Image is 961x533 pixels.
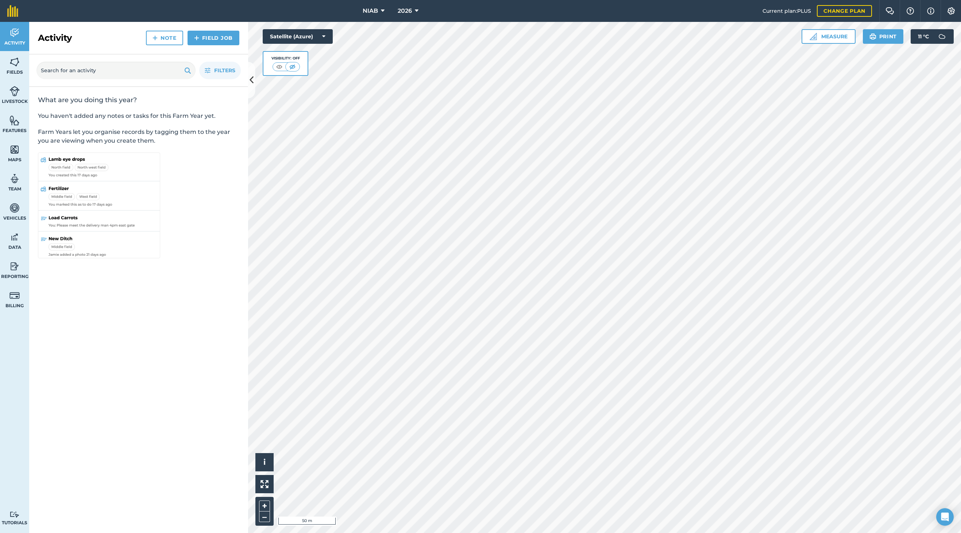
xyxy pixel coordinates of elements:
img: svg+xml;base64,PD94bWwgdmVyc2lvbj0iMS4wIiBlbmNvZGluZz0idXRmLTgiPz4KPCEtLSBHZW5lcmF0b3I6IEFkb2JlIE... [9,232,20,243]
a: Field Job [188,31,239,45]
img: Four arrows, one pointing top left, one top right, one bottom right and the last bottom left [260,480,269,488]
button: Print [863,29,904,44]
img: svg+xml;base64,PD94bWwgdmVyc2lvbj0iMS4wIiBlbmNvZGluZz0idXRmLTgiPz4KPCEtLSBHZW5lcmF0b3I6IEFkb2JlIE... [9,261,20,272]
input: Search for an activity [36,62,196,79]
img: A question mark icon [906,7,915,15]
p: You haven't added any notes or tasks for this Farm Year yet. [38,112,239,120]
img: fieldmargin Logo [7,5,18,17]
img: svg+xml;base64,PD94bWwgdmVyc2lvbj0iMS4wIiBlbmNvZGluZz0idXRmLTgiPz4KPCEtLSBHZW5lcmF0b3I6IEFkb2JlIE... [9,202,20,213]
img: svg+xml;base64,PD94bWwgdmVyc2lvbj0iMS4wIiBlbmNvZGluZz0idXRmLTgiPz4KPCEtLSBHZW5lcmF0b3I6IEFkb2JlIE... [9,290,20,301]
button: – [259,511,270,522]
img: svg+xml;base64,PHN2ZyB4bWxucz0iaHR0cDovL3d3dy53My5vcmcvMjAwMC9zdmciIHdpZHRoPSI1MCIgaGVpZ2h0PSI0MC... [275,63,284,70]
img: A cog icon [947,7,956,15]
h2: Activity [38,32,72,44]
span: Filters [214,66,235,74]
img: svg+xml;base64,PD94bWwgdmVyc2lvbj0iMS4wIiBlbmNvZGluZz0idXRmLTgiPz4KPCEtLSBHZW5lcmF0b3I6IEFkb2JlIE... [9,511,20,518]
img: svg+xml;base64,PD94bWwgdmVyc2lvbj0iMS4wIiBlbmNvZGluZz0idXRmLTgiPz4KPCEtLSBHZW5lcmF0b3I6IEFkb2JlIE... [9,86,20,97]
span: 11 ° C [918,29,929,44]
img: svg+xml;base64,PD94bWwgdmVyc2lvbj0iMS4wIiBlbmNvZGluZz0idXRmLTgiPz4KPCEtLSBHZW5lcmF0b3I6IEFkb2JlIE... [935,29,949,44]
a: Change plan [817,5,872,17]
img: svg+xml;base64,PHN2ZyB4bWxucz0iaHR0cDovL3d3dy53My5vcmcvMjAwMC9zdmciIHdpZHRoPSIxNCIgaGVpZ2h0PSIyNC... [194,34,199,42]
img: svg+xml;base64,PHN2ZyB4bWxucz0iaHR0cDovL3d3dy53My5vcmcvMjAwMC9zdmciIHdpZHRoPSI1MCIgaGVpZ2h0PSI0MC... [288,63,297,70]
button: Satellite (Azure) [263,29,333,44]
img: svg+xml;base64,PD94bWwgdmVyc2lvbj0iMS4wIiBlbmNvZGluZz0idXRmLTgiPz4KPCEtLSBHZW5lcmF0b3I6IEFkb2JlIE... [9,173,20,184]
span: i [263,457,266,467]
img: svg+xml;base64,PD94bWwgdmVyc2lvbj0iMS4wIiBlbmNvZGluZz0idXRmLTgiPz4KPCEtLSBHZW5lcmF0b3I6IEFkb2JlIE... [9,27,20,38]
span: 2026 [398,7,412,15]
div: Open Intercom Messenger [936,508,954,526]
span: Current plan : PLUS [763,7,811,15]
img: Two speech bubbles overlapping with the left bubble in the forefront [885,7,894,15]
button: 11 °C [911,29,954,44]
img: svg+xml;base64,PHN2ZyB4bWxucz0iaHR0cDovL3d3dy53My5vcmcvMjAwMC9zdmciIHdpZHRoPSI1NiIgaGVpZ2h0PSI2MC... [9,57,20,67]
button: i [255,453,274,471]
button: + [259,501,270,511]
a: Note [146,31,183,45]
p: Farm Years let you organise records by tagging them to the year you are viewing when you create t... [38,128,239,145]
img: svg+xml;base64,PHN2ZyB4bWxucz0iaHR0cDovL3d3dy53My5vcmcvMjAwMC9zdmciIHdpZHRoPSIxOSIgaGVpZ2h0PSIyNC... [184,66,191,75]
span: NIAB [363,7,378,15]
img: svg+xml;base64,PHN2ZyB4bWxucz0iaHR0cDovL3d3dy53My5vcmcvMjAwMC9zdmciIHdpZHRoPSIxOSIgaGVpZ2h0PSIyNC... [869,32,876,41]
button: Filters [199,62,241,79]
img: svg+xml;base64,PHN2ZyB4bWxucz0iaHR0cDovL3d3dy53My5vcmcvMjAwMC9zdmciIHdpZHRoPSIxNyIgaGVpZ2h0PSIxNy... [927,7,934,15]
img: svg+xml;base64,PHN2ZyB4bWxucz0iaHR0cDovL3d3dy53My5vcmcvMjAwMC9zdmciIHdpZHRoPSI1NiIgaGVpZ2h0PSI2MC... [9,144,20,155]
h2: What are you doing this year? [38,96,239,104]
div: Visibility: Off [271,55,300,61]
button: Measure [802,29,856,44]
img: svg+xml;base64,PHN2ZyB4bWxucz0iaHR0cDovL3d3dy53My5vcmcvMjAwMC9zdmciIHdpZHRoPSI1NiIgaGVpZ2h0PSI2MC... [9,115,20,126]
img: Ruler icon [810,33,817,40]
img: svg+xml;base64,PHN2ZyB4bWxucz0iaHR0cDovL3d3dy53My5vcmcvMjAwMC9zdmciIHdpZHRoPSIxNCIgaGVpZ2h0PSIyNC... [153,34,158,42]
